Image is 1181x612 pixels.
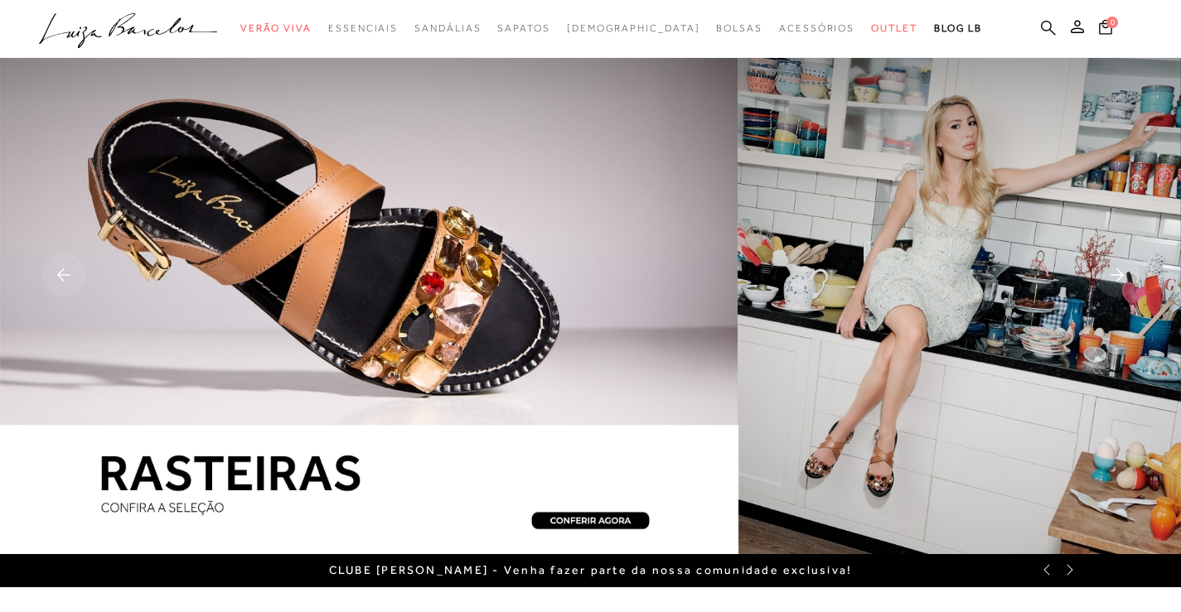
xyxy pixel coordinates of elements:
span: 0 [1106,17,1118,28]
a: categoryNavScreenReaderText [240,13,312,44]
button: 0 [1094,18,1117,41]
a: noSubCategoriesText [567,13,700,44]
a: categoryNavScreenReaderText [414,13,481,44]
a: categoryNavScreenReaderText [497,13,549,44]
a: categoryNavScreenReaderText [328,13,398,44]
span: Bolsas [716,22,762,34]
span: Sapatos [497,22,549,34]
a: CLUBE [PERSON_NAME] - Venha fazer parte da nossa comunidade exclusiva! [329,563,853,576]
span: Acessórios [779,22,854,34]
span: Sandálias [414,22,481,34]
a: categoryNavScreenReaderText [779,13,854,44]
a: BLOG LB [934,13,982,44]
a: categoryNavScreenReaderText [716,13,762,44]
span: Outlet [871,22,917,34]
a: categoryNavScreenReaderText [871,13,917,44]
span: BLOG LB [934,22,982,34]
span: Essenciais [328,22,398,34]
span: [DEMOGRAPHIC_DATA] [567,22,700,34]
span: Verão Viva [240,22,312,34]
